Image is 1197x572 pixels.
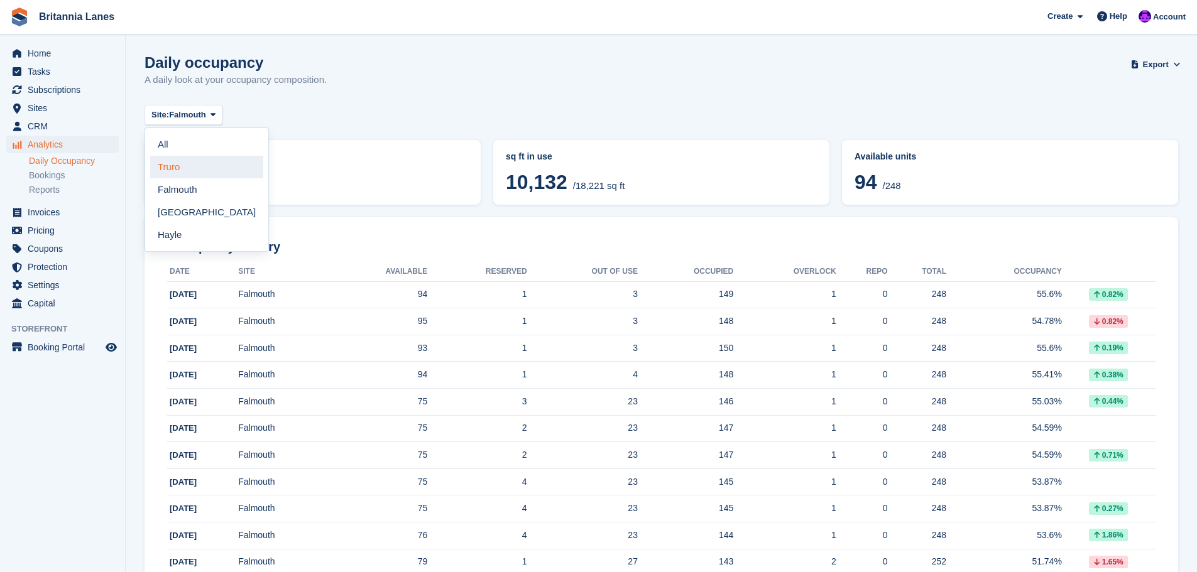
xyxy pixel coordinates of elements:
[150,178,263,201] a: Falmouth
[888,308,947,335] td: 248
[638,368,733,381] div: 148
[28,45,103,62] span: Home
[836,502,888,515] div: 0
[170,557,197,566] span: [DATE]
[733,342,836,355] div: 1
[10,8,29,26] img: stora-icon-8386f47178a22dfd0bd8f6a31ec36ba5ce8667c1dd55bd0f319d3a0aa187defe.svg
[327,468,428,495] td: 75
[638,395,733,408] div: 146
[888,522,947,549] td: 248
[733,448,836,461] div: 1
[150,201,263,224] a: [GEOGRAPHIC_DATA]
[733,475,836,488] div: 1
[28,276,103,294] span: Settings
[6,222,119,239] a: menu
[6,81,119,99] a: menu
[855,150,1166,163] abbr: Current percentage of units occupied or overlocked
[638,315,733,328] div: 148
[167,262,238,282] th: Date
[888,362,947,389] td: 248
[170,370,197,379] span: [DATE]
[29,184,119,196] a: Reports
[238,415,326,442] td: Falmouth
[150,133,263,156] a: All
[145,54,327,71] h1: Daily occupancy
[238,495,326,522] td: Falmouth
[1089,395,1128,407] div: 0.44%
[170,289,197,299] span: [DATE]
[888,442,947,469] td: 248
[1089,369,1128,381] div: 0.38%
[6,45,119,62] a: menu
[28,63,103,80] span: Tasks
[946,281,1062,308] td: 55.6%
[327,389,428,416] td: 75
[28,240,103,257] span: Coupons
[6,294,119,312] a: menu
[327,262,428,282] th: Available
[28,81,103,99] span: Subscriptions
[327,335,428,362] td: 93
[638,555,733,568] div: 143
[836,475,888,488] div: 0
[527,362,638,389] td: 4
[6,276,119,294] a: menu
[638,288,733,301] div: 149
[733,529,836,542] div: 1
[733,555,836,568] div: 2
[6,240,119,257] a: menu
[6,258,119,276] a: menu
[946,415,1062,442] td: 54.59%
[170,477,197,487] span: [DATE]
[151,109,169,121] span: Site:
[238,442,326,469] td: Falmouth
[506,151,552,161] span: sq ft in use
[836,262,888,282] th: Repo
[527,415,638,442] td: 23
[638,502,733,515] div: 145
[573,180,625,191] span: /18,221 sq ft
[836,315,888,328] div: 0
[157,150,468,163] abbr: Current percentage of sq ft occupied
[28,99,103,117] span: Sites
[1047,10,1073,23] span: Create
[638,421,733,434] div: 147
[638,529,733,542] div: 144
[946,442,1062,469] td: 54.59%
[836,555,888,568] div: 0
[733,395,836,408] div: 1
[527,389,638,416] td: 23
[1139,10,1151,23] img: Mark Lane
[238,308,326,335] td: Falmouth
[6,338,119,356] a: menu
[527,442,638,469] td: 23
[1089,342,1128,354] div: 0.19%
[150,224,263,246] a: Hayle
[1089,288,1128,301] div: 0.82%
[506,171,567,193] span: 10,132
[28,117,103,135] span: CRM
[6,117,119,135] a: menu
[104,340,119,355] a: Preview store
[327,495,428,522] td: 75
[427,362,527,389] td: 1
[1089,449,1128,461] div: 0.71%
[527,468,638,495] td: 23
[733,288,836,301] div: 1
[836,448,888,461] div: 0
[427,262,527,282] th: Reserved
[170,531,197,540] span: [DATE]
[527,281,638,308] td: 3
[170,316,197,326] span: [DATE]
[238,262,326,282] th: Site
[427,281,527,308] td: 1
[1089,529,1128,541] div: 1.86%
[427,335,527,362] td: 1
[327,522,428,549] td: 76
[28,203,103,221] span: Invoices
[238,522,326,549] td: Falmouth
[527,522,638,549] td: 23
[1089,556,1128,568] div: 1.65%
[6,203,119,221] a: menu
[946,495,1062,522] td: 53.87%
